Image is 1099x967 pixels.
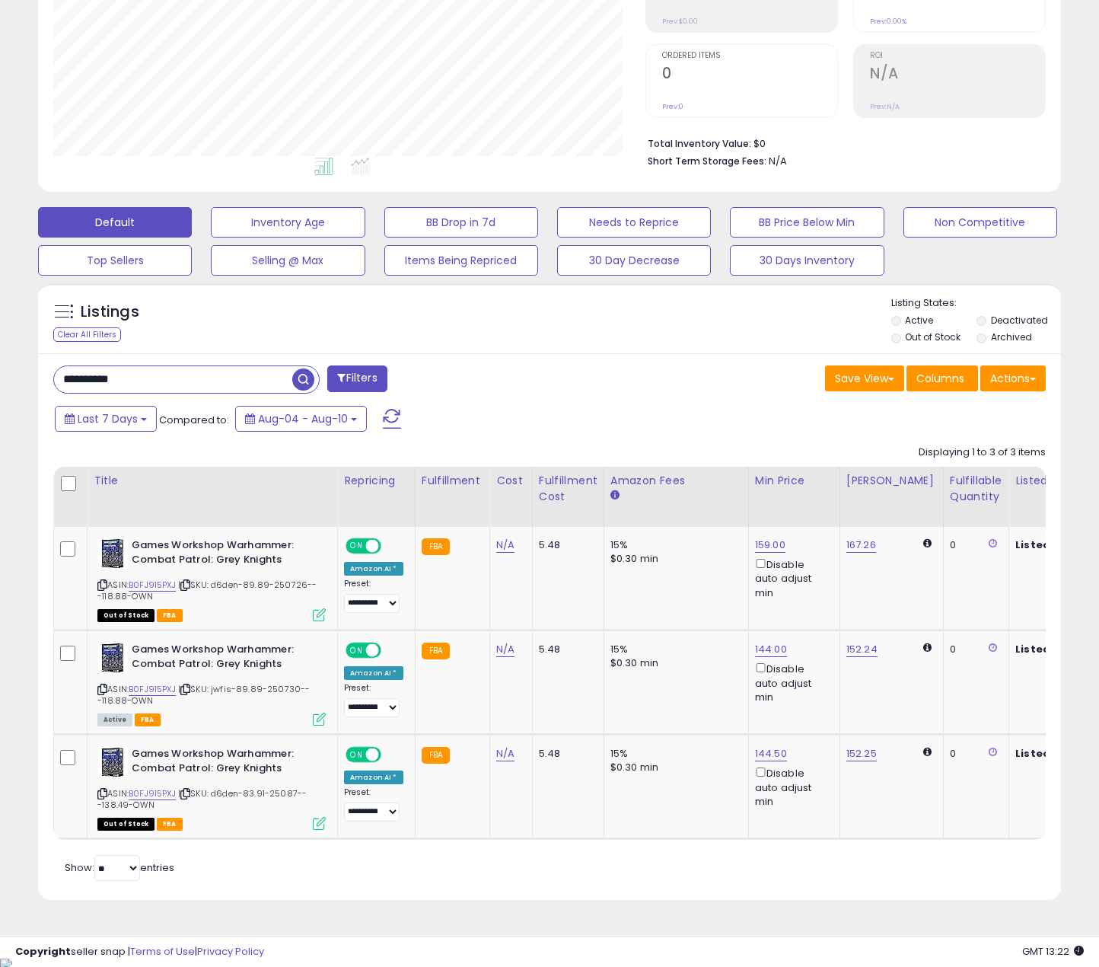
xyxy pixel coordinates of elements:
span: ROI [870,52,1045,60]
img: 51znE8MQIDL._SL40_.jpg [97,747,128,777]
div: Amazon AI * [344,666,403,680]
small: FBA [422,747,450,764]
div: Clear All Filters [53,327,121,342]
h2: N/A [870,65,1045,85]
a: 144.00 [755,642,787,657]
div: Title [94,473,331,489]
div: Disable auto adjust min [755,764,828,809]
button: Needs to Reprice [557,207,711,238]
div: 0 [950,747,997,761]
img: 51znE8MQIDL._SL40_.jpg [97,538,128,569]
a: 152.24 [846,642,878,657]
b: Games Workshop Warhammer: Combat Patrol: Grey Knights [132,747,317,779]
span: FBA [157,609,183,622]
small: FBA [422,643,450,659]
button: Columns [906,365,978,391]
div: 0 [950,643,997,656]
div: Amazon Fees [610,473,742,489]
b: Games Workshop Warhammer: Combat Patrol: Grey Knights [132,538,317,570]
div: $0.30 min [610,552,737,566]
span: Compared to: [159,413,229,427]
span: ON [347,540,366,553]
div: 5.48 [539,643,592,656]
button: Save View [825,365,904,391]
span: OFF [379,748,403,761]
div: ASIN: [97,747,326,828]
div: 5.48 [539,538,592,552]
button: Default [38,207,192,238]
div: [PERSON_NAME] [846,473,937,489]
a: B0FJ915PXJ [129,683,176,696]
button: Non Competitive [903,207,1057,238]
div: 15% [610,538,737,552]
button: Aug-04 - Aug-10 [235,406,367,432]
button: Selling @ Max [211,245,365,276]
img: 51znE8MQIDL._SL40_.jpg [97,643,128,673]
h2: 0 [662,65,837,85]
span: OFF [379,644,403,657]
div: Preset: [344,787,403,822]
a: Privacy Policy [197,944,264,959]
button: 30 Days Inventory [730,245,884,276]
div: Repricing [344,473,409,489]
span: ON [347,644,366,657]
div: Fulfillable Quantity [950,473,1002,505]
small: Prev: 0 [662,102,683,111]
span: | SKU: d6den-89.89-250726---118.88-OWN [97,579,317,602]
span: | SKU: d6den-83.91-25087---138.49-OWN [97,787,307,810]
b: Short Term Storage Fees: [648,155,766,168]
label: Archived [991,330,1032,343]
span: OFF [379,540,403,553]
strong: Copyright [15,944,71,959]
span: All listings that are currently out of stock and unavailable for purchase on Amazon [97,818,154,831]
div: Fulfillment Cost [539,473,597,505]
button: Items Being Repriced [384,245,538,276]
a: N/A [496,746,514,761]
div: Preset: [344,579,403,613]
span: Ordered Items [662,52,837,60]
div: $0.30 min [610,656,737,670]
div: Disable auto adjust min [755,556,828,600]
span: Columns [916,371,964,386]
a: 152.25 [846,746,877,761]
div: Min Price [755,473,833,489]
span: Last 7 Days [78,411,138,426]
span: Aug-04 - Aug-10 [258,411,348,426]
small: Prev: N/A [870,102,900,111]
div: 0 [950,538,997,552]
small: Prev: 0.00% [870,17,906,26]
div: Displaying 1 to 3 of 3 items [919,445,1046,460]
a: N/A [496,538,514,553]
p: Listing States: [891,296,1061,311]
div: Disable auto adjust min [755,660,828,704]
button: BB Drop in 7d [384,207,538,238]
small: Prev: $0.00 [662,17,698,26]
a: B0FJ915PXJ [129,787,176,800]
div: Amazon AI * [344,562,403,576]
div: Amazon AI * [344,771,403,784]
b: Listed Price: [1015,538,1085,552]
b: Games Workshop Warhammer: Combat Patrol: Grey Knights [132,643,317,675]
label: Deactivated [991,314,1048,327]
div: 15% [610,643,737,656]
button: Top Sellers [38,245,192,276]
div: seller snap | | [15,945,264,959]
b: Listed Price: [1015,642,1085,656]
div: 5.48 [539,747,592,761]
li: $0 [648,133,1034,152]
a: N/A [496,642,514,657]
b: Total Inventory Value: [648,137,751,150]
button: 30 Day Decrease [557,245,711,276]
span: All listings currently available for purchase on Amazon [97,713,132,726]
button: BB Price Below Min [730,207,884,238]
b: Listed Price: [1015,746,1085,761]
span: All listings that are currently out of stock and unavailable for purchase on Amazon [97,609,154,622]
small: Amazon Fees. [610,489,620,503]
span: FBA [135,713,161,726]
a: B0FJ915PXJ [129,579,176,592]
span: 2025-08-18 13:22 GMT [1022,944,1084,959]
span: Show: entries [65,860,174,875]
div: ASIN: [97,538,326,620]
div: Fulfillment [422,473,483,489]
label: Out of Stock [905,330,960,343]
